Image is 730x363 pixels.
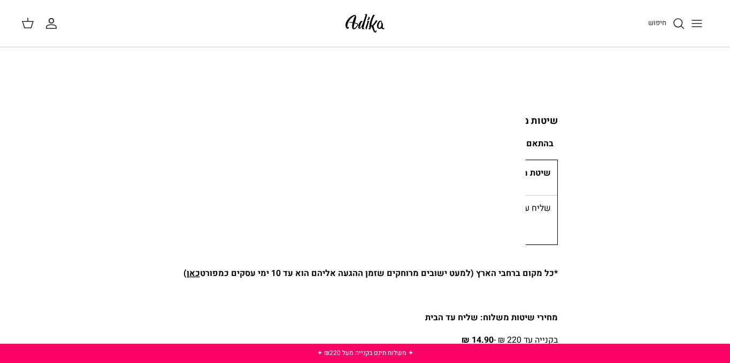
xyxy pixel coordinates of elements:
strong: שיטות משלוח [500,114,558,128]
p: שליח עד הבית [501,202,551,216]
button: Toggle menu [685,12,709,35]
img: Adika IL [342,11,388,36]
span: חיפוש [648,18,666,28]
p: בקנייה עד 220 ₪ - [173,334,558,348]
strong: שיטת משלוח [502,167,551,179]
a: חיפוש [648,17,685,30]
strong: מחירי שיטות משלוח: שליח עד הבית [425,311,558,324]
strong: *כל מקום ברחבי הארץ (למעט ישובים מרוחקים שזמן ההגעה אליהם הוא עד 10 ימי עסקים כמפורט ) [183,267,558,280]
a: החשבון שלי [45,17,62,30]
strong: .90 ₪ [462,334,494,346]
a: כאן [187,267,200,280]
strong: 14 [472,334,481,346]
a: ✦ משלוח חינם בקנייה מעל ₪220 ✦ [317,348,413,358]
img: blank image [205,53,526,267]
h1: משלוחים [173,74,558,92]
